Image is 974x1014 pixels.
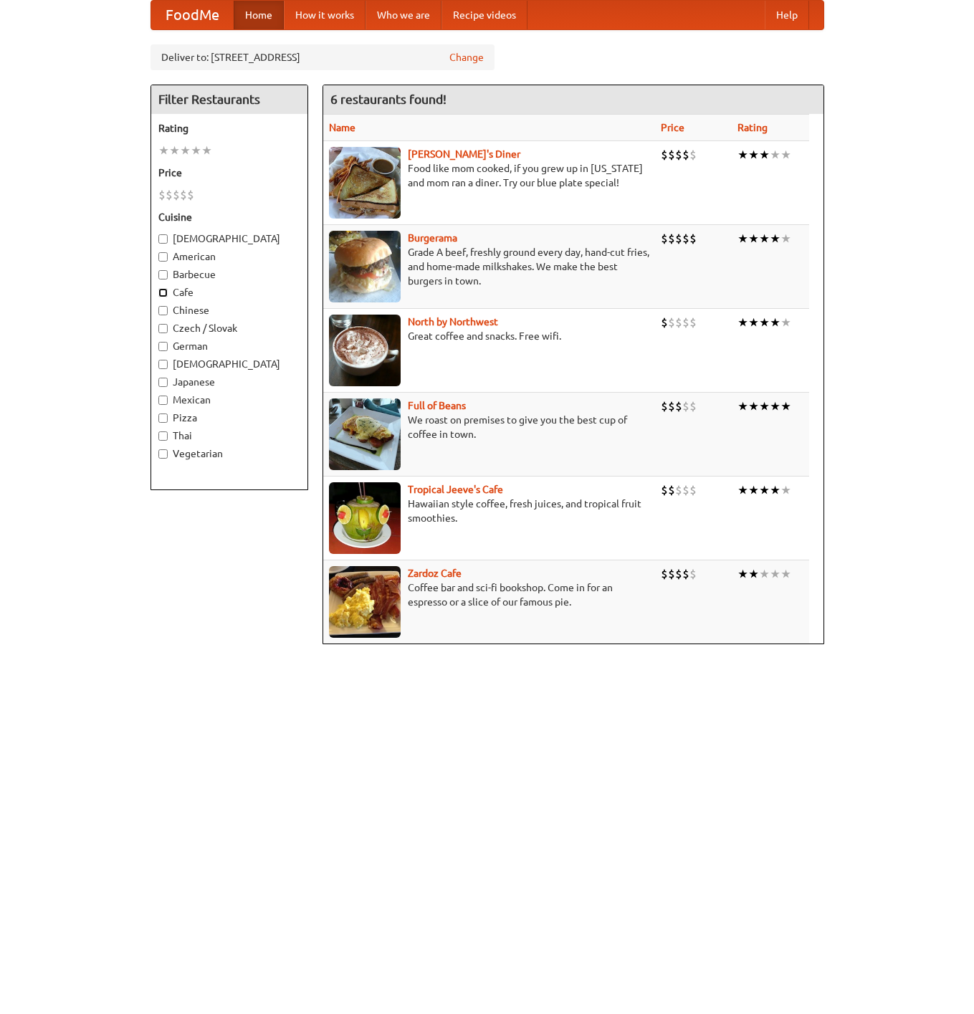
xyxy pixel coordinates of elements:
[661,482,668,498] li: $
[661,566,668,582] li: $
[675,147,682,163] li: $
[330,92,447,106] ng-pluralize: 6 restaurants found!
[780,147,791,163] li: ★
[158,396,168,405] input: Mexican
[158,321,300,335] label: Czech / Slovak
[675,231,682,247] li: $
[668,482,675,498] li: $
[158,306,168,315] input: Chinese
[158,446,300,461] label: Vegetarian
[158,413,168,423] input: Pizza
[158,393,300,407] label: Mexican
[668,147,675,163] li: $
[759,231,770,247] li: ★
[158,252,168,262] input: American
[668,566,675,582] li: $
[770,482,780,498] li: ★
[770,315,780,330] li: ★
[284,1,366,29] a: How it works
[158,360,168,369] input: [DEMOGRAPHIC_DATA]
[682,566,689,582] li: $
[748,482,759,498] li: ★
[151,1,234,29] a: FoodMe
[408,232,457,244] a: Burgerama
[187,187,194,203] li: $
[765,1,809,29] a: Help
[759,147,770,163] li: ★
[770,398,780,414] li: ★
[158,143,169,158] li: ★
[770,231,780,247] li: ★
[668,231,675,247] li: $
[158,339,300,353] label: German
[158,210,300,224] h5: Cuisine
[408,484,503,495] a: Tropical Jeeve's Cafe
[158,234,168,244] input: [DEMOGRAPHIC_DATA]
[408,316,498,327] a: North by Northwest
[329,329,649,343] p: Great coffee and snacks. Free wifi.
[158,342,168,351] input: German
[158,121,300,135] h5: Rating
[158,166,300,180] h5: Price
[780,315,791,330] li: ★
[329,482,401,554] img: jeeves.jpg
[408,568,462,579] b: Zardoz Cafe
[329,580,649,609] p: Coffee bar and sci-fi bookshop. Come in for an espresso or a slice of our famous pie.
[158,375,300,389] label: Japanese
[759,398,770,414] li: ★
[366,1,441,29] a: Who we are
[158,288,168,297] input: Cafe
[158,357,300,371] label: [DEMOGRAPHIC_DATA]
[759,315,770,330] li: ★
[408,400,466,411] a: Full of Beans
[158,303,300,317] label: Chinese
[737,315,748,330] li: ★
[441,1,527,29] a: Recipe videos
[201,143,212,158] li: ★
[737,231,748,247] li: ★
[689,231,697,247] li: $
[169,143,180,158] li: ★
[675,398,682,414] li: $
[770,147,780,163] li: ★
[408,148,520,160] b: [PERSON_NAME]'s Diner
[748,315,759,330] li: ★
[158,270,168,279] input: Barbecue
[158,231,300,246] label: [DEMOGRAPHIC_DATA]
[661,398,668,414] li: $
[737,122,768,133] a: Rating
[737,482,748,498] li: ★
[689,315,697,330] li: $
[329,147,401,219] img: sallys.jpg
[675,482,682,498] li: $
[180,187,187,203] li: $
[748,147,759,163] li: ★
[329,413,649,441] p: We roast on premises to give you the best cup of coffee in town.
[689,147,697,163] li: $
[329,497,649,525] p: Hawaiian style coffee, fresh juices, and tropical fruit smoothies.
[661,231,668,247] li: $
[158,411,300,425] label: Pizza
[158,431,168,441] input: Thai
[668,315,675,330] li: $
[689,566,697,582] li: $
[151,85,307,114] h4: Filter Restaurants
[675,315,682,330] li: $
[661,122,684,133] a: Price
[329,398,401,470] img: beans.jpg
[234,1,284,29] a: Home
[759,566,770,582] li: ★
[661,147,668,163] li: $
[329,161,649,190] p: Food like mom cooked, if you grew up in [US_STATE] and mom ran a diner. Try our blue plate special!
[748,231,759,247] li: ★
[158,267,300,282] label: Barbecue
[780,398,791,414] li: ★
[191,143,201,158] li: ★
[682,231,689,247] li: $
[675,566,682,582] li: $
[748,398,759,414] li: ★
[759,482,770,498] li: ★
[166,187,173,203] li: $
